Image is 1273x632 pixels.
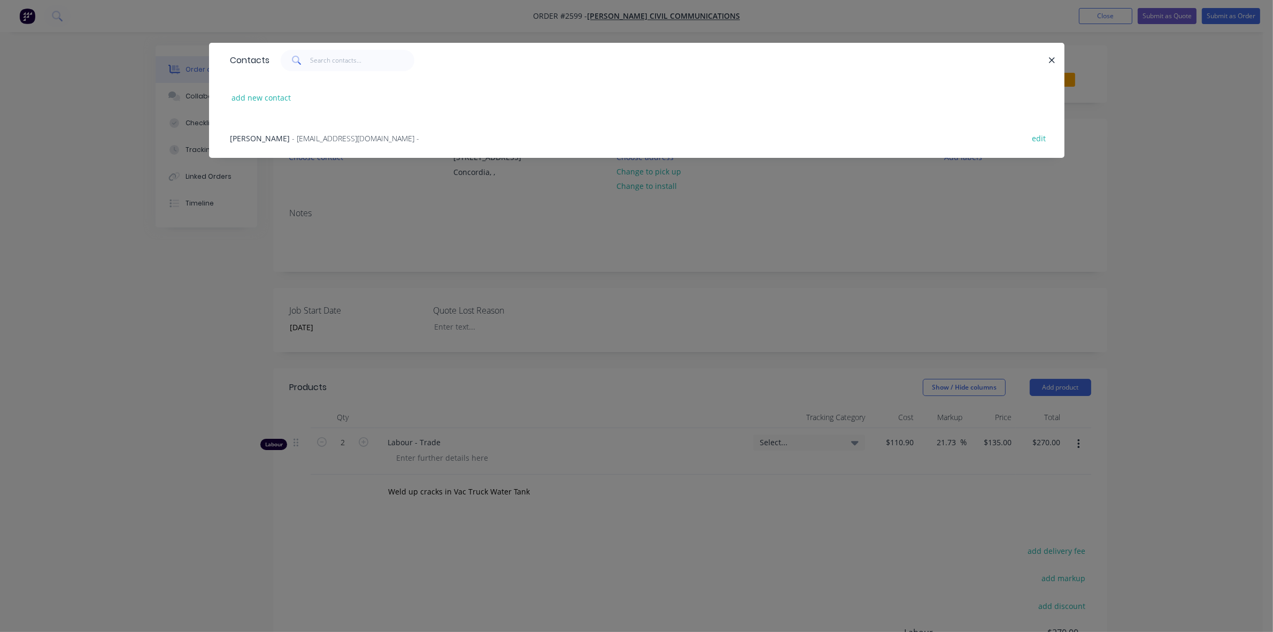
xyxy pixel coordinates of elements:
div: Contacts [225,43,270,78]
button: edit [1027,131,1052,145]
button: add new contact [226,90,297,105]
input: Search contacts... [310,50,414,71]
span: - [EMAIL_ADDRESS][DOMAIN_NAME] - [292,133,420,143]
span: [PERSON_NAME] [230,133,290,143]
